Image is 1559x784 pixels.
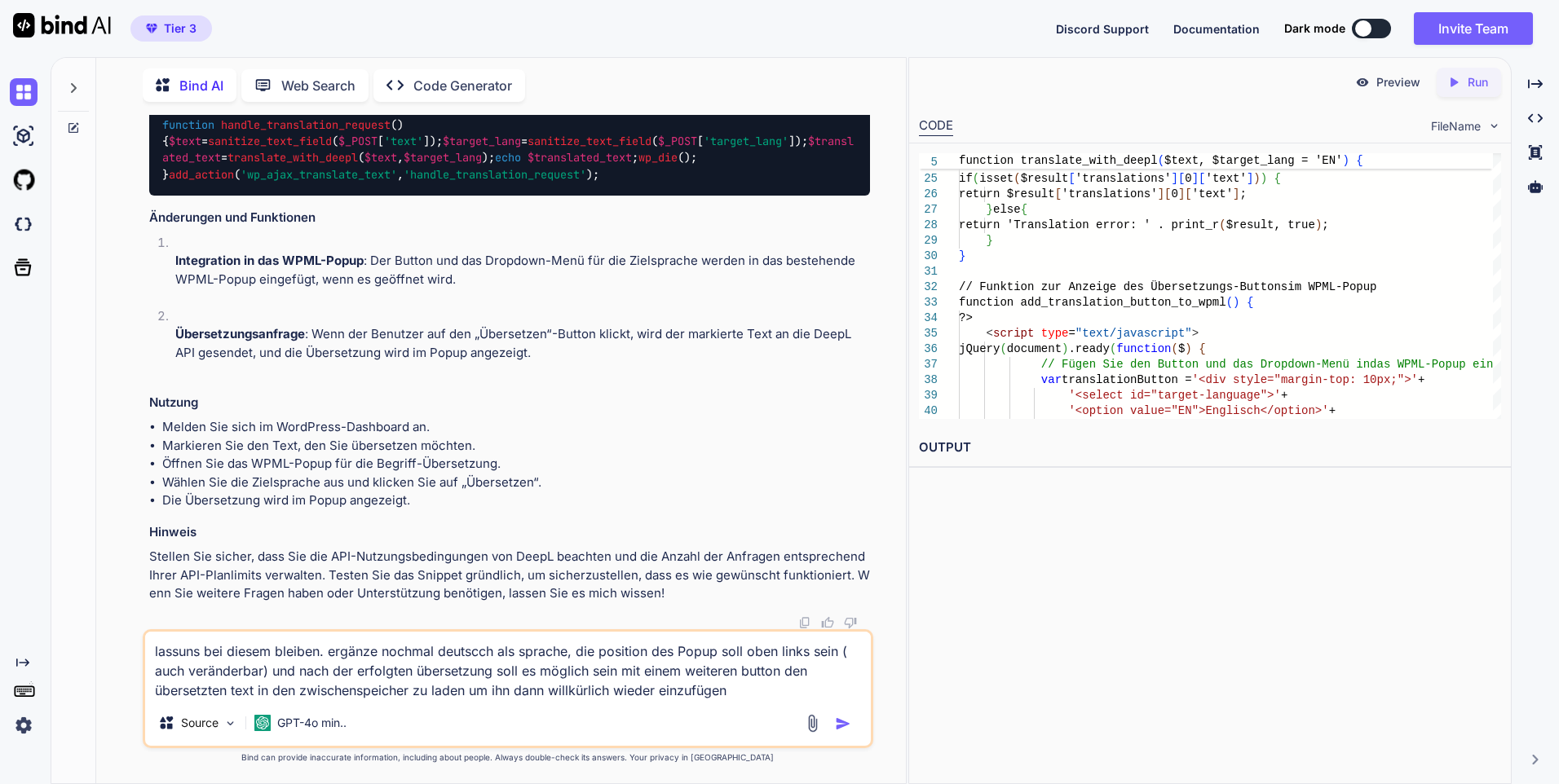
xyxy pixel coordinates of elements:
[919,218,938,233] div: 28
[1164,154,1342,167] span: $text, $target_lang = 'EN'
[1355,75,1370,90] img: preview
[919,117,953,136] div: CODE
[10,122,38,150] img: ai-studio
[1199,172,1205,185] span: [
[959,311,973,324] span: ?>
[1164,187,1171,200] span: [
[1158,187,1164,200] span: ]
[10,78,38,106] img: chat
[384,134,423,148] span: 'text'
[162,84,834,115] span: // AJAX-Handler für die Übersetzung
[1173,20,1260,37] button: Documentation
[1172,342,1178,355] span: (
[1287,280,1376,293] span: im WPML-Popup
[1055,187,1062,200] span: [
[798,616,811,629] img: copy
[987,234,993,247] span: }
[1041,327,1069,340] span: type
[162,418,870,437] li: Melden Sie sich im WordPress-Dashboard an.
[1041,358,1370,371] span: // Fügen Sie den Button und das Dropdown-Menü in
[803,714,822,733] img: attachment
[1192,172,1199,185] span: ]
[919,233,938,249] div: 29
[1178,187,1185,200] span: ]
[162,473,870,492] li: Wählen Sie die Zielsprache aus und klicken Sie auf „Übersetzen“.
[175,253,364,268] strong: Integration in das WPML-Popup
[979,172,1014,185] span: isset
[413,76,512,95] p: Code Generator
[1178,172,1185,185] span: [
[1233,187,1239,200] span: ]
[1075,172,1172,185] span: 'translations'
[162,437,870,456] li: Markieren Sie den Text, den Sie übersetzen möchten.
[221,117,391,132] span: handle_translation_request
[1315,218,1322,231] span: )
[1171,187,1177,200] span: 0
[208,134,332,148] span: sanitize_text_field
[704,134,788,148] span: 'target_lang'
[919,295,938,311] div: 33
[164,20,197,37] span: Tier 3
[277,715,347,731] p: GPT-4o min..
[919,341,938,357] div: 36
[1171,172,1177,185] span: ]
[175,252,870,288] p: : Der Button und das Dropdown-Menü für die Zielsprache werden in das bestehende WPML-Popup eingef...
[1226,296,1233,309] span: (
[1233,296,1239,309] span: )
[130,15,212,42] button: premiumTier 3
[10,210,38,238] img: darkCloudIdeIcon
[1199,342,1205,355] span: {
[495,151,521,165] span: echo
[919,403,938,419] div: 40
[1281,389,1287,402] span: +
[1021,172,1069,185] span: $result
[1056,20,1149,37] button: Discord Support
[919,171,938,187] div: 25
[919,249,938,264] div: 30
[909,429,1511,467] h2: OUTPUT
[1021,203,1027,216] span: {
[241,167,397,182] span: 'wp_ajax_translate_text'
[919,388,938,403] div: 39
[254,715,271,731] img: GPT-4o mini
[1487,119,1501,133] img: chevron down
[1068,327,1075,340] span: =
[1000,342,1006,355] span: (
[404,167,586,182] span: 'handle_translation_request'
[169,167,234,182] span: add_action
[1247,296,1253,309] span: {
[149,548,870,603] p: Stellen Sie sicher, dass Sie die API-Nutzungsbedingungen von DeepL beachten und die Anzahl der An...
[1284,20,1345,37] span: Dark mode
[162,134,854,165] span: $translated_text
[1226,218,1315,231] span: $result, true
[959,154,1158,167] span: function translate_with_deepl
[1041,373,1062,386] span: var
[149,394,870,412] h3: Nutzung
[919,326,938,341] div: 35
[959,187,1055,200] span: return $result
[959,172,973,185] span: if
[162,455,870,473] li: Öffnen Sie das WPML-Popup für die Begriff-Übersetzung.
[1206,172,1247,185] span: 'text'
[844,616,857,629] img: dislike
[919,187,938,202] div: 26
[1240,187,1247,200] span: ;
[1322,218,1328,231] span: ;
[149,209,870,227] h3: Änderungen und Funktionen
[959,280,1287,293] span: // Funktion zur Anzeige des Übersetzungs-Buttons
[1185,187,1191,200] span: [
[1274,172,1281,185] span: {
[1158,154,1164,167] span: (
[146,24,157,33] img: premium
[959,296,1226,309] span: function add_translation_button_to_wpml
[1178,342,1185,355] span: $
[1068,172,1075,185] span: [
[1418,373,1424,386] span: +
[528,151,632,165] span: $translated_text
[1185,172,1191,185] span: 0
[1370,358,1493,371] span: das WPML-Popup ein
[1014,172,1020,185] span: (
[1247,172,1253,185] span: ]
[919,264,938,280] div: 31
[338,134,378,148] span: $_POST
